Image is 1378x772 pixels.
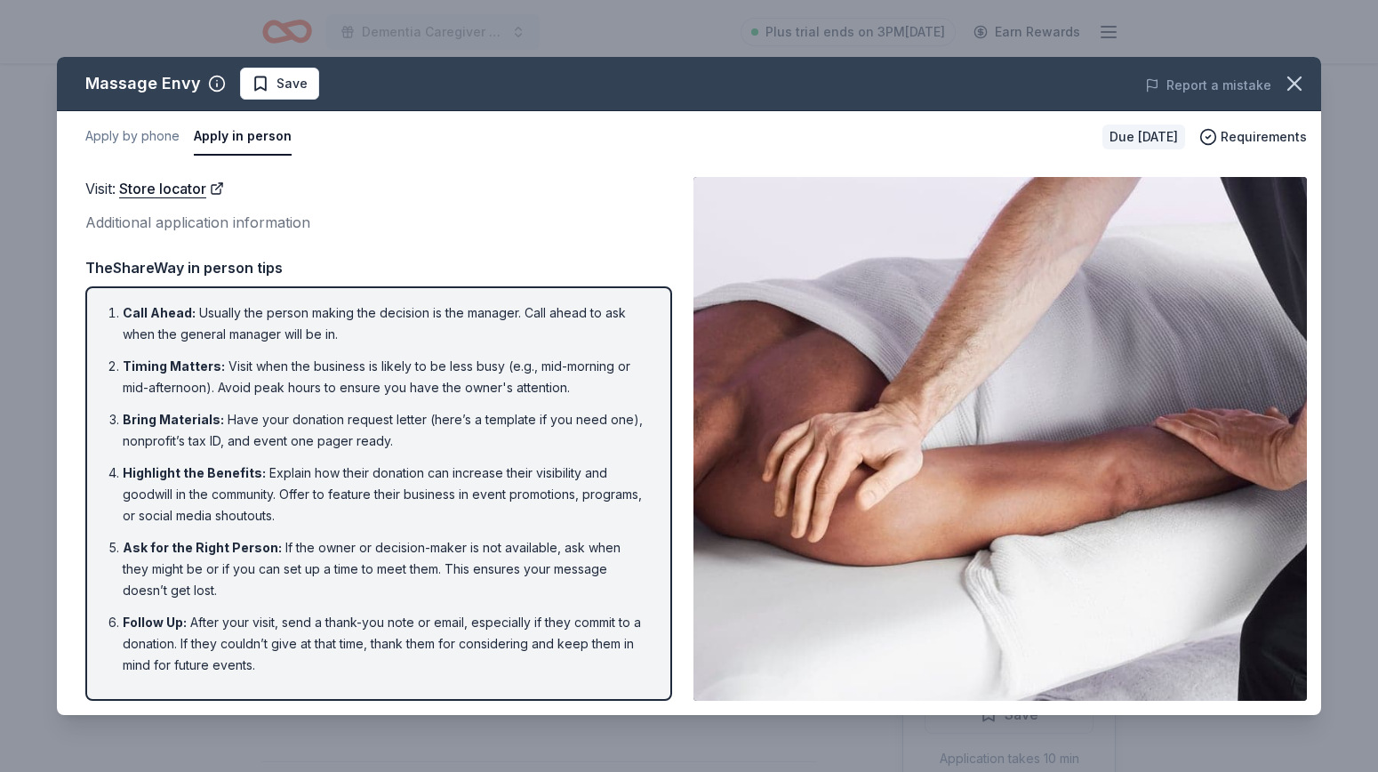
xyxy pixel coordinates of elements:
[276,73,308,94] span: Save
[240,68,319,100] button: Save
[123,412,224,427] span: Bring Materials :
[123,356,645,398] li: Visit when the business is likely to be less busy (e.g., mid-morning or mid-afternoon). Avoid pea...
[123,305,196,320] span: Call Ahead :
[1199,126,1307,148] button: Requirements
[119,177,224,200] a: Store locator
[123,540,282,555] span: Ask for the Right Person :
[123,358,225,374] span: Timing Matters :
[85,118,180,156] button: Apply by phone
[85,177,672,200] div: Visit :
[123,302,645,345] li: Usually the person making the decision is the manager. Call ahead to ask when the general manager...
[85,69,201,98] div: Massage Envy
[1221,126,1307,148] span: Requirements
[1145,75,1271,96] button: Report a mistake
[123,612,645,676] li: After your visit, send a thank-you note or email, especially if they commit to a donation. If the...
[85,256,672,279] div: TheShareWay in person tips
[85,211,672,234] div: Additional application information
[123,465,266,480] span: Highlight the Benefits :
[123,615,187,630] span: Follow Up :
[194,118,292,156] button: Apply in person
[123,537,645,601] li: If the owner or decision-maker is not available, ask when they might be or if you can set up a ti...
[1102,125,1185,149] div: Due [DATE]
[693,177,1307,701] img: Image for Massage Envy
[123,462,645,527] li: Explain how their donation can increase their visibility and goodwill in the community. Offer to ...
[123,409,645,452] li: Have your donation request letter (here’s a template if you need one), nonprofit’s tax ID, and ev...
